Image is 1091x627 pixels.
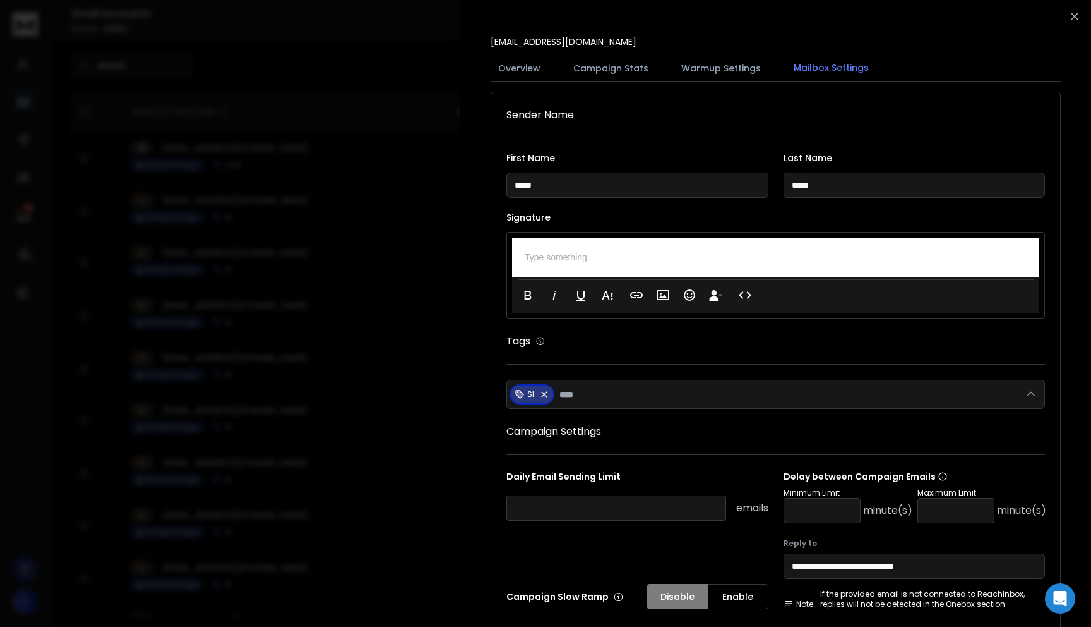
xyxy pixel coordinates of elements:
button: Code View [733,283,757,308]
span: Note: [784,599,815,609]
div: Open Intercom Messenger [1045,583,1075,614]
p: Delay between Campaign Emails [784,470,1046,483]
p: Maximum Limit [917,488,1046,498]
label: Last Name [784,154,1046,162]
button: Insert Unsubscribe Link [704,283,728,308]
button: Campaign Stats [566,54,656,82]
button: Bold (⌘B) [516,283,540,308]
p: Campaign Slow Ramp [506,590,623,603]
h1: Campaign Settings [506,424,1045,439]
button: Italic (⌘I) [542,283,566,308]
div: If the provided email is not connected to ReachInbox, replies will not be detected in the Onebox ... [784,589,1046,609]
p: SI [527,389,534,399]
button: Warmup Settings [674,54,768,82]
p: Minimum Limit [784,488,912,498]
button: Insert Image (⌘P) [651,283,675,308]
button: Overview [491,54,548,82]
h1: Tags [506,334,530,349]
button: More Text [595,283,619,308]
button: Mailbox Settings [786,54,876,83]
p: minute(s) [997,503,1046,518]
button: Disable [647,584,708,609]
button: Enable [708,584,768,609]
button: Underline (⌘U) [569,283,593,308]
p: minute(s) [863,503,912,518]
p: emails [736,501,768,516]
p: Daily Email Sending Limit [506,470,768,488]
label: Signature [506,213,1045,222]
button: Insert Link (⌘K) [624,283,648,308]
h1: Sender Name [506,107,1045,123]
button: Emoticons [677,283,701,308]
label: Reply to [784,539,1046,549]
p: [EMAIL_ADDRESS][DOMAIN_NAME] [491,35,636,48]
label: First Name [506,154,768,162]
